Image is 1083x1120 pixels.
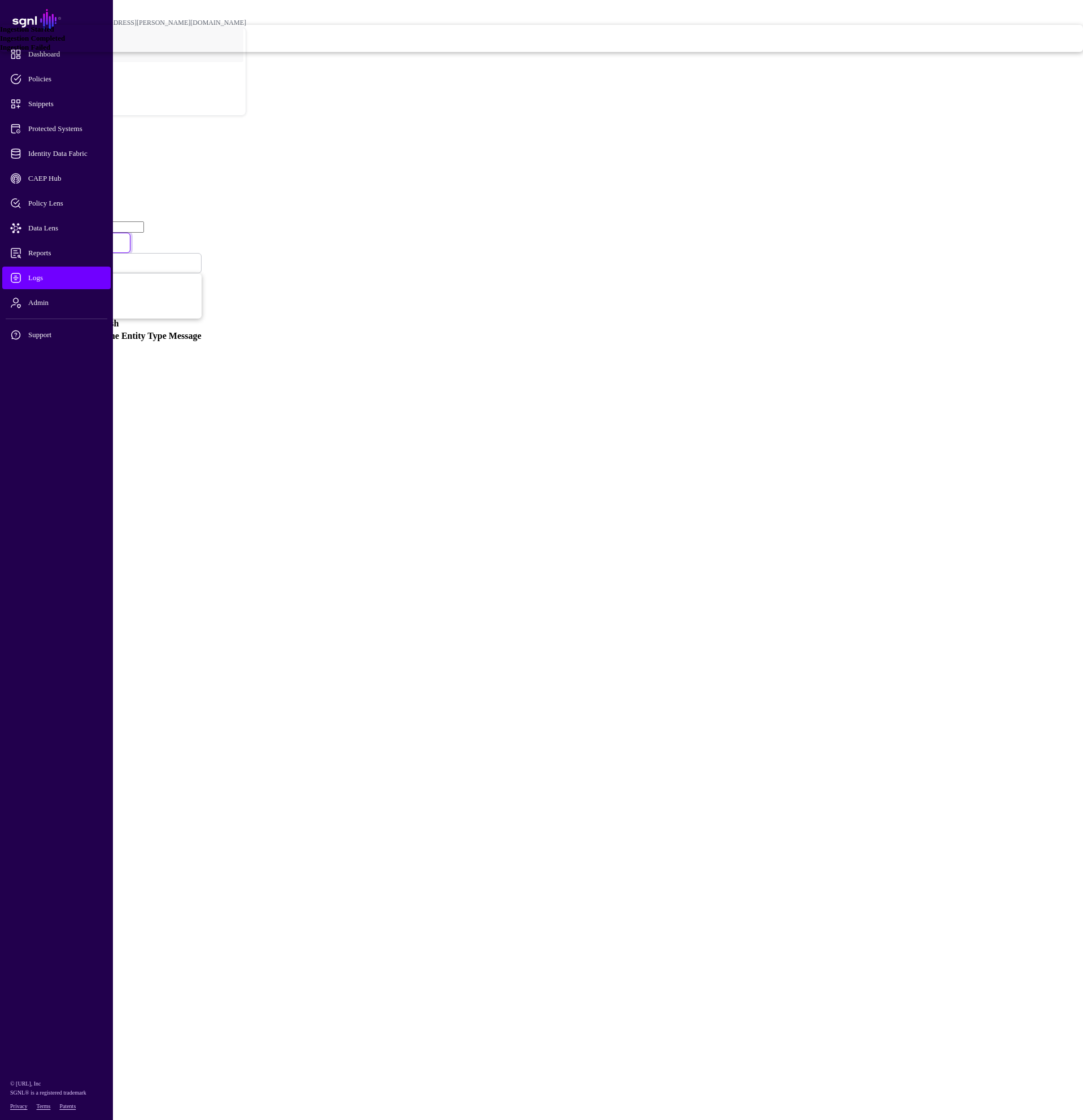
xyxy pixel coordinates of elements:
[10,173,121,184] span: CAEP Hub
[10,297,121,308] span: Admin
[2,291,111,314] a: Admin
[2,217,111,239] a: Data Lens
[10,247,121,259] span: Reports
[10,1088,103,1097] p: SGNL® is a registered trademark
[10,98,121,110] span: Snippets
[2,93,111,115] a: Snippets
[10,329,121,341] span: Support
[2,43,111,66] a: Dashboard
[5,133,1078,148] h2: Logs
[10,1103,28,1109] a: Privacy
[37,1103,51,1109] a: Terms
[23,98,246,107] div: Log out
[23,59,246,95] a: POC
[10,73,121,85] span: Policies
[59,1103,76,1109] a: Patents
[7,7,106,32] a: SGNL
[10,123,121,134] span: Protected Systems
[10,148,121,159] span: Identity Data Fabric
[2,242,111,264] a: Reports
[10,272,121,284] span: Logs
[10,1079,103,1088] p: © [URL], Inc
[2,167,111,190] a: CAEP Hub
[2,267,111,289] a: Logs
[23,19,246,27] div: [PERSON_NAME][EMAIL_ADDRESS][PERSON_NAME][DOMAIN_NAME]
[2,117,111,140] a: Protected Systems
[10,49,121,60] span: Dashboard
[2,68,111,90] a: Policies
[10,198,121,209] span: Policy Lens
[2,192,111,215] a: Policy Lens
[10,223,121,234] span: Data Lens
[121,330,167,342] th: Entity Type
[2,142,111,165] a: Identity Data Fabric
[168,330,202,342] th: Message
